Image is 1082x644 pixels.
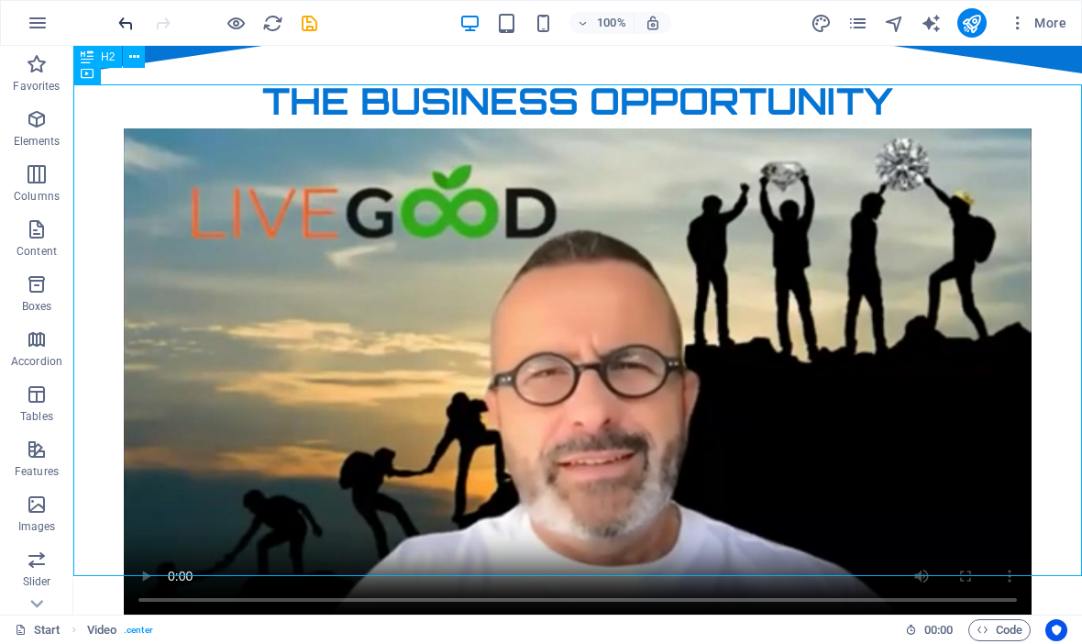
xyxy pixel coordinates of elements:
span: Click to select. Double-click to edit [87,619,116,641]
button: pages [847,12,869,34]
i: Navigator [884,13,905,34]
p: Elements [14,134,61,149]
button: Usercentrics [1045,619,1067,641]
p: Images [18,519,56,534]
button: design [811,12,833,34]
button: Click here to leave preview mode and continue editing [225,12,247,34]
i: Undo: Duplicate elements (Ctrl+Z) [116,13,137,34]
button: More [1001,8,1074,38]
p: Favorites [13,79,60,94]
a: Click to cancel selection. Double-click to open Pages [15,619,61,641]
i: Design (Ctrl+Alt+Y) [811,13,832,34]
i: Publish [961,13,982,34]
h6: Session time [905,619,954,641]
p: Boxes [22,299,52,314]
button: text_generator [921,12,943,34]
button: undo [115,12,137,34]
nav: breadcrumb [87,619,153,641]
p: Content [17,244,57,259]
button: reload [261,12,283,34]
i: AI Writer [921,13,942,34]
span: H2 [101,51,115,62]
span: . center [124,619,153,641]
button: Code [968,619,1031,641]
h6: 100% [597,12,626,34]
button: navigator [884,12,906,34]
i: Reload page [262,13,283,34]
span: Code [977,619,1022,641]
button: 100% [569,12,635,34]
span: More [1009,14,1066,32]
button: publish [957,8,987,38]
p: Accordion [11,354,62,369]
span: 00 00 [924,619,953,641]
p: Features [15,464,59,479]
button: save [298,12,320,34]
i: Pages (Ctrl+Alt+S) [847,13,868,34]
p: Columns [14,189,60,204]
p: Slider [23,574,51,589]
i: On resize automatically adjust zoom level to fit chosen device. [645,15,661,31]
span: : [937,623,940,637]
p: Tables [20,409,53,424]
i: Save (Ctrl+S) [299,13,320,34]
